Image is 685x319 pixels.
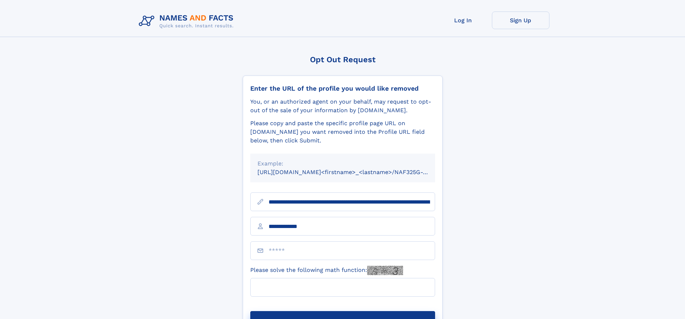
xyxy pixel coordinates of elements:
a: Log In [434,12,492,29]
small: [URL][DOMAIN_NAME]<firstname>_<lastname>/NAF325G-xxxxxxxx [257,169,449,176]
a: Sign Up [492,12,549,29]
label: Please solve the following math function: [250,266,403,275]
div: Opt Out Request [243,55,443,64]
div: Please copy and paste the specific profile page URL on [DOMAIN_NAME] you want removed into the Pr... [250,119,435,145]
div: Example: [257,159,428,168]
div: You, or an authorized agent on your behalf, may request to opt-out of the sale of your informatio... [250,97,435,115]
div: Enter the URL of the profile you would like removed [250,85,435,92]
img: Logo Names and Facts [136,12,239,31]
